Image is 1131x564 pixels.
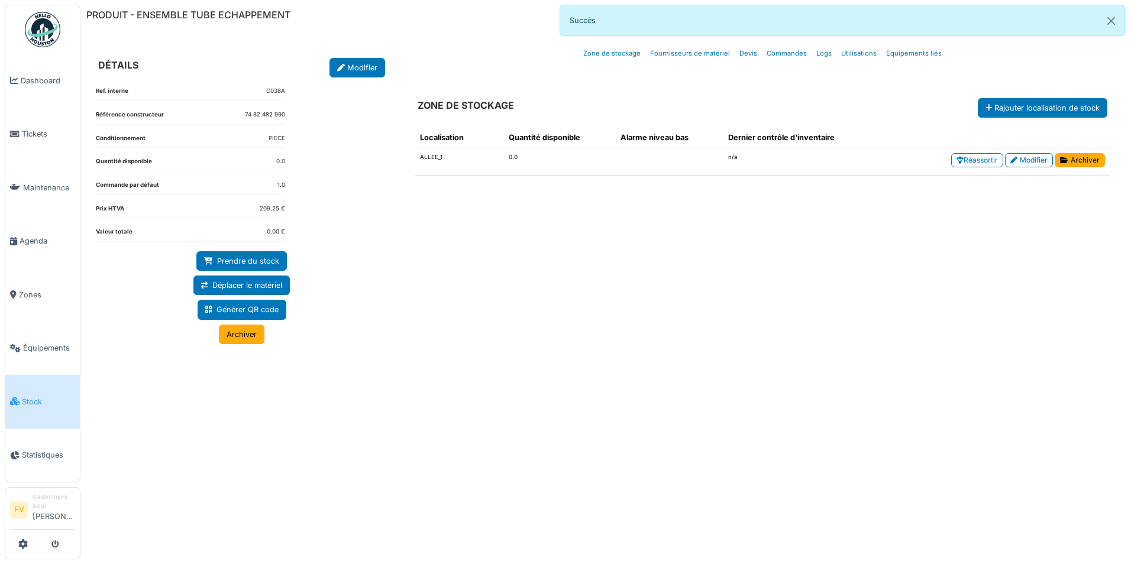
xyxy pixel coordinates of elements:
[260,205,285,213] dd: 209,25 €
[616,127,723,148] th: Alarme niveau bas
[415,148,503,176] td: ALLEE_1
[96,87,128,101] dt: Ref. interne
[96,134,146,148] dt: Conditionnement
[98,60,138,71] h6: DÉTAILS
[22,128,75,140] span: Tickets
[723,127,884,148] th: Dernier contrôle d'inventaire
[579,40,645,67] a: Zone de stockage
[22,396,75,407] span: Stock
[19,289,75,300] span: Zones
[193,275,290,295] a: Déplacer le matériel
[245,111,285,119] dd: 74 82 482 990
[836,40,881,67] a: Utilisations
[415,127,503,148] th: Localisation
[560,5,1125,36] div: Succès
[21,75,75,86] span: Dashboard
[812,40,836,67] a: Logs
[5,108,80,161] a: Tickets
[25,12,60,47] img: Badge_color-CXgf-gQk.svg
[5,429,80,482] a: Statistiques
[881,40,946,67] a: Equipements liés
[5,215,80,268] a: Agenda
[86,9,290,21] h6: PRODUIT - ENSEMBLE TUBE ECHAPPEMENT
[329,58,385,77] a: Modifier
[5,322,80,375] a: Équipements
[10,501,28,518] li: FV
[1005,153,1053,167] a: Modifier
[1098,5,1124,37] button: Close
[5,268,80,322] a: Zones
[418,100,514,111] h6: ZONE DE STOCKAGE
[267,228,285,236] dd: 0,00 €
[266,87,285,96] dd: C038A
[762,40,812,67] a: Commandes
[735,40,762,67] a: Devis
[277,181,285,190] dd: 1.0
[5,161,80,215] a: Maintenance
[198,300,286,319] a: Générer QR code
[504,127,616,148] th: Quantité disponible
[5,54,80,108] a: Dashboard
[33,492,75,511] div: Gestionnaire local
[22,449,75,461] span: Statistiques
[276,157,285,166] dd: 0.0
[23,182,75,193] span: Maintenance
[723,148,884,176] td: n/a
[96,181,159,195] dt: Commande par défaut
[5,375,80,429] a: Stock
[96,111,164,124] dt: Référence constructeur
[1055,153,1105,167] a: Archiver
[23,342,75,354] span: Équipements
[96,228,133,241] dt: Valeur totale
[96,205,124,218] dt: Prix HTVA
[645,40,735,67] a: Fournisseurs de matériel
[978,98,1107,118] button: Rajouter localisation de stock
[269,134,285,143] dd: PIECE
[10,492,75,530] a: FV Gestionnaire local[PERSON_NAME]
[33,492,75,527] li: [PERSON_NAME]
[96,157,152,171] dt: Quantité disponible
[20,235,75,247] span: Agenda
[196,251,287,271] a: Prendre du stock
[951,153,1003,167] a: Réassortir
[219,325,264,344] a: Archiver
[504,148,616,176] td: 0.0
